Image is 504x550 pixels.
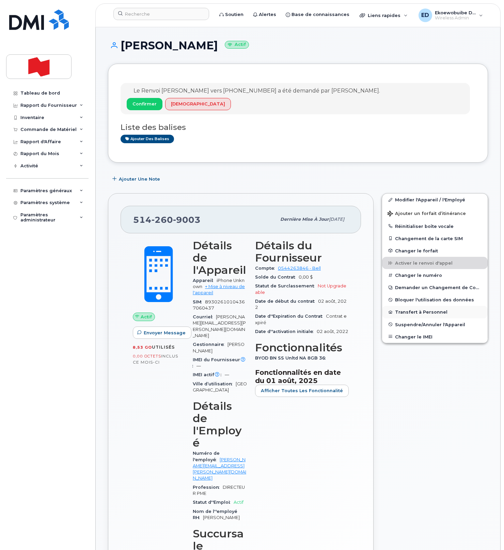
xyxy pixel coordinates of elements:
span: [PERSON_NAME][EMAIL_ADDRESS][PERSON_NAME][DOMAIN_NAME] [193,314,246,338]
button: Ajouter une Note [108,173,166,185]
span: Envoyer Message [144,330,186,336]
span: IMEI actif [193,372,225,377]
span: [PERSON_NAME] [193,342,245,353]
span: Profession [193,485,223,490]
span: [DEMOGRAPHIC_DATA] [171,101,225,107]
button: Ajouter un forfait d’itinérance [382,206,488,220]
span: Numéro de l'employé [193,451,220,462]
button: Afficher Toutes les Fonctionnalité [255,385,349,397]
span: iPhone Unknown [193,278,245,289]
span: Ville d’utilisation [193,381,236,386]
span: 02 août, 2022 [317,329,348,334]
span: 8,53 Go [133,345,152,350]
button: Changer le numéro [382,269,488,281]
button: Envoyer Message [133,327,191,339]
span: Suspendre/Annuler l'Appareil [395,322,465,327]
span: 260 [152,215,173,225]
a: 0544263846 - Bell [278,266,321,271]
span: Date d''activation initiale [255,329,317,334]
span: Activer le renvoi d'appel [395,261,453,266]
span: [DATE] [329,217,344,222]
h3: Liste des balises [121,123,475,132]
span: Date de début du contrat [255,299,318,304]
span: Nom de l''employé RH [193,509,237,520]
button: Réinitialiser boîte vocale [382,220,488,232]
span: Date d''Expiration du Contrat [255,314,326,319]
span: DIRECTEUR PME [193,485,245,496]
button: Changer le forfait [382,245,488,257]
span: 0,00 Octets [133,354,161,359]
span: utilisés [152,345,175,350]
span: Not Upgradeable [255,283,346,295]
span: — [196,363,201,368]
span: Afficher Toutes les Fonctionnalité [261,387,343,394]
a: Ajouter des balises [121,135,174,143]
h1: [PERSON_NAME] [108,39,488,51]
span: [PERSON_NAME] [203,515,240,520]
span: Confirmer [132,101,157,107]
span: Ajouter une Note [119,176,160,182]
button: Activer le renvoi d'appel [382,257,488,269]
span: [GEOGRAPHIC_DATA] [193,381,247,393]
button: Confirmer [127,98,162,110]
button: Bloquer l'utilisation des données [382,294,488,306]
span: Contrat expiré [255,314,347,325]
button: Transfert à Personnel [382,306,488,318]
a: [PERSON_NAME][EMAIL_ADDRESS][PERSON_NAME][DOMAIN_NAME] [193,457,246,481]
h3: Fonctionnalités en date du 01 août, 2025 [255,368,349,385]
h3: Détails de l'Employé [193,400,247,449]
h3: Détails de l'Appareil [193,239,247,276]
span: Ajouter un forfait d’itinérance [388,211,466,217]
button: Changement de la carte SIM [382,232,488,245]
span: Actif [234,500,243,505]
span: 89302610104367060437 [193,299,245,311]
span: Changer le forfait [395,248,438,253]
span: Compte [255,266,278,271]
button: Demander un Changement de Compte [382,281,488,294]
span: 9003 [173,215,201,225]
a: + Mise à niveau de l'appareil [193,284,245,295]
span: BYOD BN SS Unltd NA 8GB 36 [255,355,329,361]
button: [DEMOGRAPHIC_DATA] [165,98,231,110]
span: Le Renvoi [PERSON_NAME] vers [PHONE_NUMBER] a été demandé par [PERSON_NAME]. [133,87,380,94]
span: Dernière mise à jour [280,217,329,222]
button: Changer le IMEI [382,331,488,343]
a: Modifier l'Appareil / l'Employé [382,194,488,206]
span: Statut de Surclassement [255,283,318,288]
span: Gestionnaire [193,342,227,347]
span: IMEI du Fournisseur [193,357,247,368]
span: Actif [141,314,152,320]
span: SIM [193,299,205,304]
span: Solde du Contrat [255,274,299,280]
h3: Détails du Fournisseur [255,239,349,264]
small: Actif [225,41,249,49]
span: inclus ce mois-ci [133,353,178,365]
span: — [225,372,229,377]
span: 0,00 $ [299,274,313,280]
button: Suspendre/Annuler l'Appareil [382,318,488,331]
span: Appareil [193,278,217,283]
h3: Fonctionnalités [255,341,349,354]
span: Courriel [193,314,216,319]
span: Statut d''Emploi [193,500,234,505]
span: 514 [133,215,201,225]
